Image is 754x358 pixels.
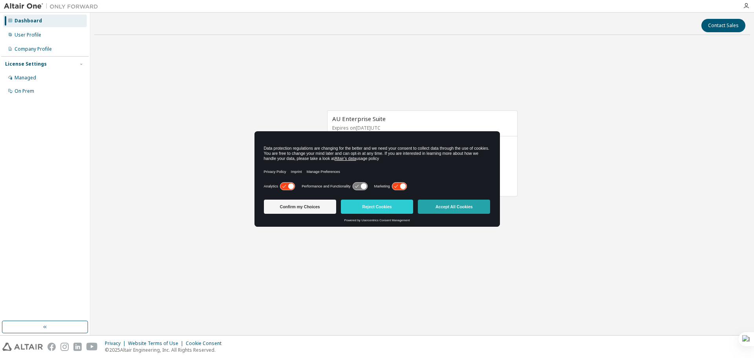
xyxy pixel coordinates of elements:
[15,18,42,24] div: Dashboard
[105,340,128,347] div: Privacy
[186,340,226,347] div: Cookie Consent
[4,2,102,10] img: Altair One
[15,46,52,52] div: Company Profile
[332,125,511,131] p: Expires on [DATE] UTC
[2,343,43,351] img: altair_logo.svg
[332,115,386,123] span: AU Enterprise Suite
[15,75,36,81] div: Managed
[105,347,226,353] p: © 2025 Altair Engineering, Inc. All Rights Reserved.
[701,19,745,32] button: Contact Sales
[48,343,56,351] img: facebook.svg
[15,32,41,38] div: User Profile
[60,343,69,351] img: instagram.svg
[15,88,34,94] div: On Prem
[5,61,47,67] div: License Settings
[73,343,82,351] img: linkedin.svg
[128,340,186,347] div: Website Terms of Use
[86,343,98,351] img: youtube.svg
